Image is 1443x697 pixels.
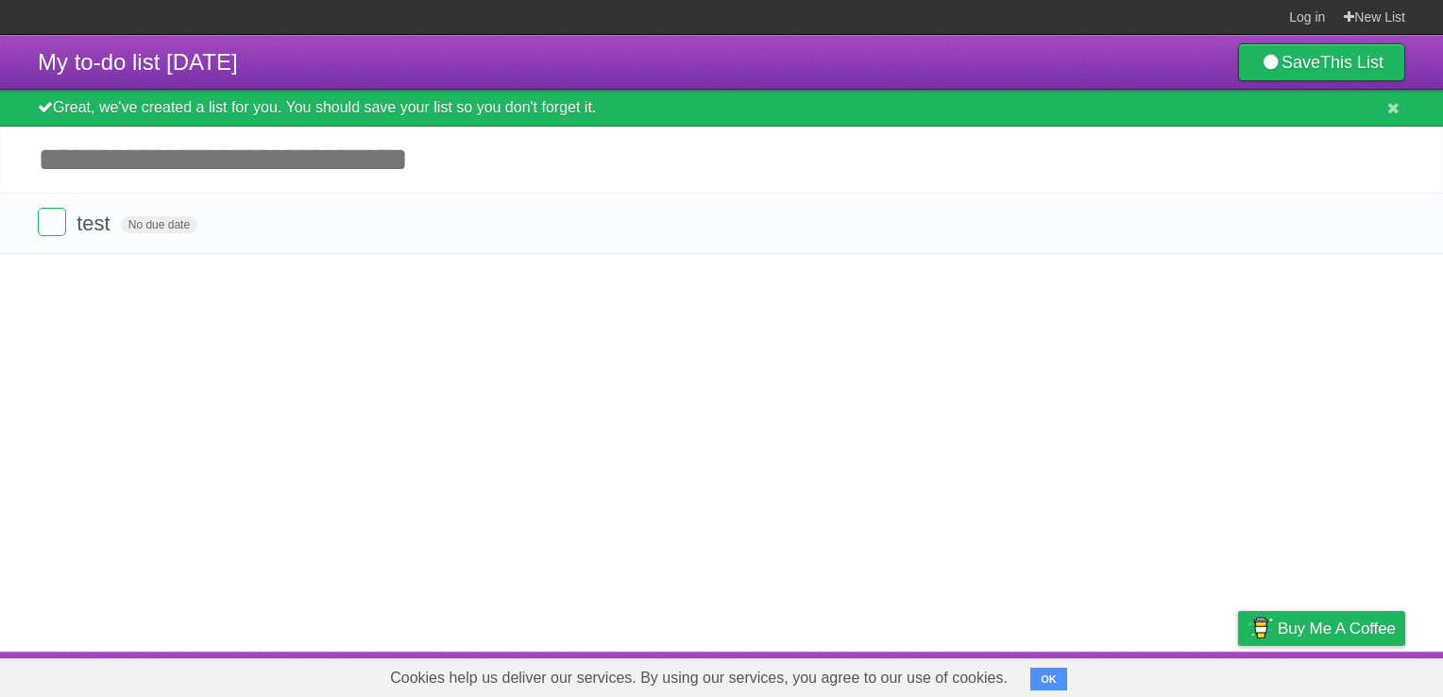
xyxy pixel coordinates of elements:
span: My to-do list [DATE] [38,49,238,75]
a: Privacy [1214,656,1263,692]
a: Terms [1149,656,1191,692]
label: Done [38,208,66,236]
a: About [987,656,1027,692]
img: Buy me a coffee [1248,612,1273,644]
a: Developers [1049,656,1126,692]
span: No due date [121,216,197,233]
span: test [76,212,114,235]
span: Cookies help us deliver our services. By using our services, you agree to our use of cookies. [371,659,1027,697]
a: SaveThis List [1238,43,1405,81]
a: Buy me a coffee [1238,611,1405,646]
button: OK [1030,668,1067,690]
b: This List [1320,53,1384,72]
span: Buy me a coffee [1278,612,1396,645]
a: Suggest a feature [1286,656,1405,692]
